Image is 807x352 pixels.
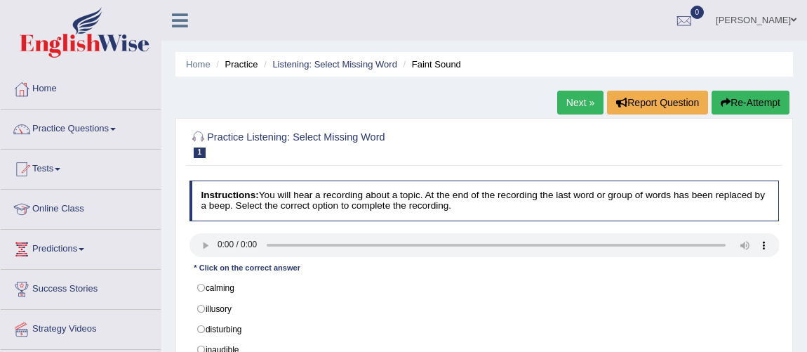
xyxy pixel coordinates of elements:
[189,263,305,275] div: * Click on the correct answer
[1,110,161,145] a: Practice Questions
[189,181,780,221] h4: You will hear a recording about a topic. At the end of the recording the last word or group of wo...
[691,6,705,19] span: 0
[1,270,161,305] a: Success Stories
[201,190,258,200] b: Instructions:
[1,70,161,105] a: Home
[1,190,161,225] a: Online Class
[1,230,161,265] a: Predictions
[189,298,780,319] label: illusory
[189,129,555,158] h2: Practice Listening: Select Missing Word
[272,59,397,70] a: Listening: Select Missing Word
[1,310,161,345] a: Strategy Videos
[213,58,258,71] li: Practice
[194,148,206,158] span: 1
[189,278,780,299] label: calming
[557,91,603,115] a: Next »
[712,91,789,115] button: Re-Attempt
[189,319,780,340] label: disturbing
[186,59,211,70] a: Home
[607,91,708,115] button: Report Question
[400,58,461,71] li: Faint Sound
[1,150,161,185] a: Tests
